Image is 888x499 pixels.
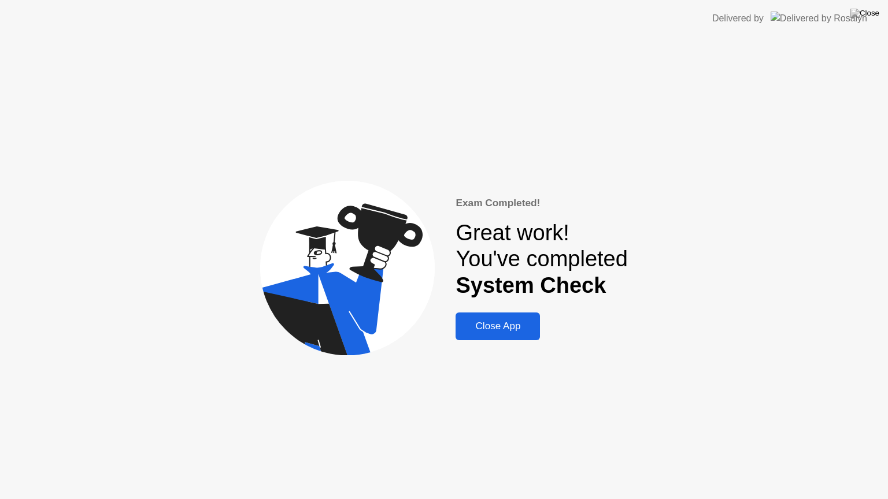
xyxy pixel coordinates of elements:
[459,321,536,332] div: Close App
[850,9,879,18] img: Close
[456,273,606,297] b: System Check
[712,12,764,25] div: Delivered by
[456,312,540,340] button: Close App
[771,12,867,25] img: Delivered by Rosalyn
[456,196,627,211] div: Exam Completed!
[456,220,627,299] div: Great work! You've completed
